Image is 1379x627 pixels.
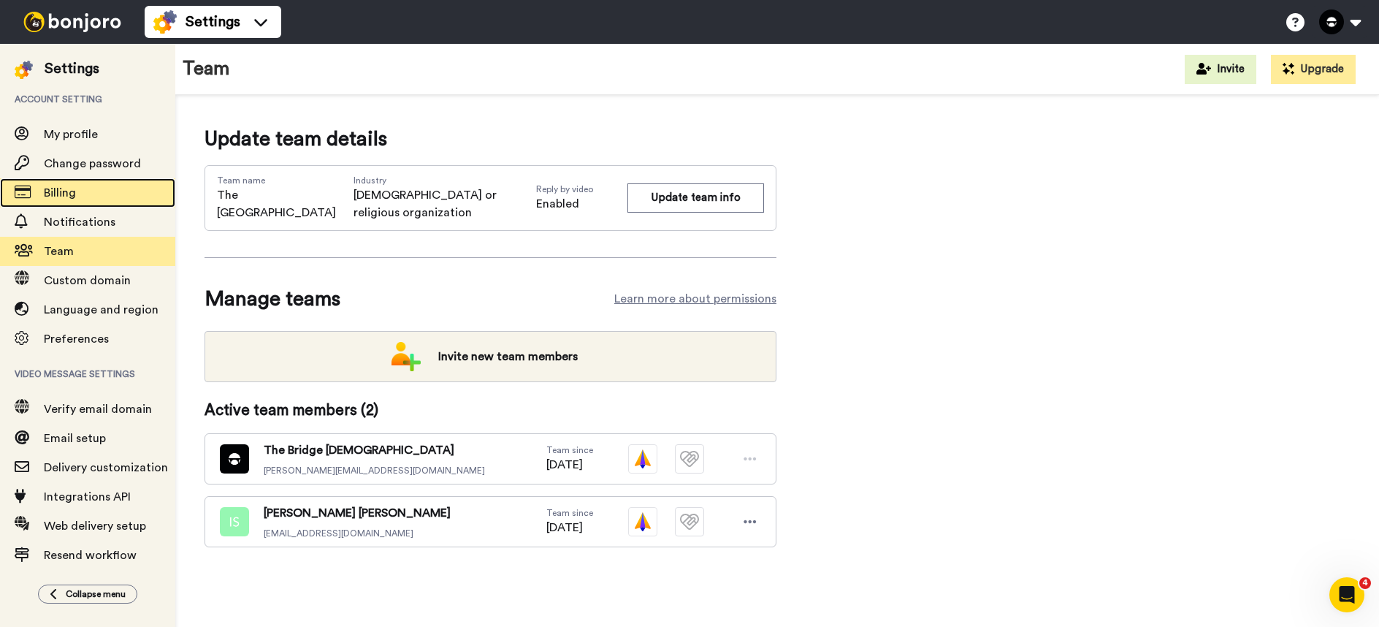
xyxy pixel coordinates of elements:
span: The [GEOGRAPHIC_DATA] [217,186,354,221]
span: [EMAIL_ADDRESS][DOMAIN_NAME] [264,528,451,539]
img: settings-colored.svg [15,61,33,79]
span: Preferences [44,333,109,345]
span: Reply by video [536,183,627,195]
span: Custom domain [44,275,131,286]
img: settings-colored.svg [153,10,177,34]
button: Collapse menu [38,585,137,604]
img: add-team.png [391,342,421,371]
span: My profile [44,129,98,140]
span: Settings [186,12,240,32]
button: Upgrade [1271,55,1356,84]
span: Team since [546,507,593,519]
img: vm-color.svg [628,444,657,474]
span: [DEMOGRAPHIC_DATA] or religious organization [354,186,536,221]
span: Team [44,246,74,257]
button: Invite [1185,55,1256,84]
img: bj-logo-header-white.svg [18,12,127,32]
span: Manage teams [205,284,340,313]
span: [DATE] [546,456,593,474]
span: Collapse menu [66,588,126,600]
span: Integrations API [44,491,131,503]
span: The Bridge [DEMOGRAPHIC_DATA] [264,441,485,459]
span: Team since [546,444,593,456]
span: Verify email domain [44,403,152,415]
img: tm-plain.svg [675,507,704,536]
span: Team name [217,175,354,186]
span: [PERSON_NAME][EMAIL_ADDRESS][DOMAIN_NAME] [264,465,485,476]
div: Settings [45,58,99,79]
span: Language and region [44,304,158,316]
img: 108526f3-d0f5-4855-968e-0b8b5df60842-1745509246.jpg [220,444,249,474]
img: vm-color.svg [628,507,657,536]
span: Change password [44,158,141,170]
span: Notifications [44,216,115,228]
button: Update team info [627,183,764,212]
span: [PERSON_NAME] [PERSON_NAME] [264,504,451,522]
img: is.png [220,507,249,536]
span: Billing [44,187,76,199]
span: Invite new team members [427,342,589,371]
span: Resend workflow [44,550,137,561]
span: [DATE] [546,519,593,536]
span: Industry [354,175,536,186]
span: Web delivery setup [44,520,146,532]
iframe: Intercom live chat [1329,577,1364,612]
span: Update team details [205,124,776,153]
span: Email setup [44,433,106,444]
span: 4 [1359,577,1371,589]
span: Active team members ( 2 ) [205,400,378,422]
span: Delivery customization [44,462,168,474]
span: Enabled [536,195,627,213]
img: tm-plain.svg [675,444,704,474]
h1: Team [183,58,230,80]
a: Learn more about permissions [614,290,776,308]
